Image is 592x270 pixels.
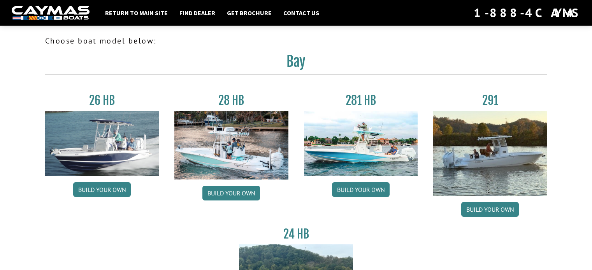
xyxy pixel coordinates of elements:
img: 26_new_photo_resized.jpg [45,111,159,176]
h3: 26 HB [45,93,159,108]
img: 28_hb_thumbnail_for_caymas_connect.jpg [174,111,288,179]
a: Build your own [461,202,519,217]
p: Choose boat model below: [45,35,547,47]
img: 28-hb-twin.jpg [304,111,418,176]
a: Get Brochure [223,8,276,18]
a: Build your own [202,186,260,200]
h2: Bay [45,53,547,75]
h3: 291 [433,93,547,108]
a: Build your own [332,182,390,197]
h3: 24 HB [239,227,353,241]
a: Find Dealer [176,8,219,18]
img: white-logo-c9c8dbefe5ff5ceceb0f0178aa75bf4bb51f6bca0971e226c86eb53dfe498488.png [12,6,90,20]
a: Return to main site [101,8,172,18]
img: 291_Thumbnail.jpg [433,111,547,196]
a: Contact Us [279,8,323,18]
a: Build your own [73,182,131,197]
h3: 281 HB [304,93,418,108]
div: 1-888-4CAYMAS [474,4,580,21]
h3: 28 HB [174,93,288,108]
